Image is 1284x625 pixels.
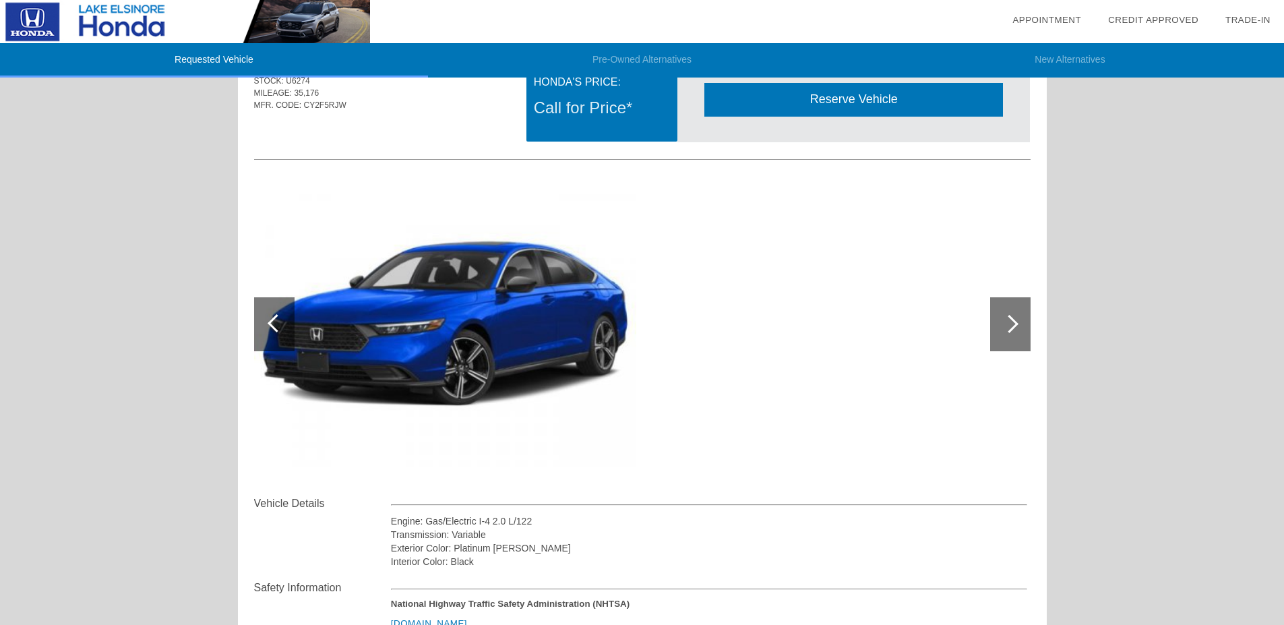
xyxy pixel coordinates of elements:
[254,100,302,110] span: MFR. CODE:
[391,555,1028,568] div: Interior Color: Black
[295,88,319,98] span: 35,176
[254,119,1031,141] div: Quoted on [DATE] 4:01:30 PM
[1012,15,1081,25] a: Appointment
[856,43,1284,78] li: New Alternatives
[391,541,1028,555] div: Exterior Color: Platinum [PERSON_NAME]
[391,514,1028,528] div: Engine: Gas/Electric I-4 2.0 L/122
[1108,15,1198,25] a: Credit Approved
[391,599,630,609] strong: National Highway Traffic Safety Administration (NHTSA)
[254,88,293,98] span: MILEAGE:
[391,528,1028,541] div: Transmission: Variable
[254,496,391,512] div: Vehicle Details
[534,90,670,125] div: Call for Price*
[304,100,346,110] span: CY2F5RJW
[1225,15,1271,25] a: Trade-In
[428,43,856,78] li: Pre-Owned Alternatives
[254,181,636,467] img: image.aspx
[704,83,1003,116] div: Reserve Vehicle
[254,580,391,596] div: Safety Information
